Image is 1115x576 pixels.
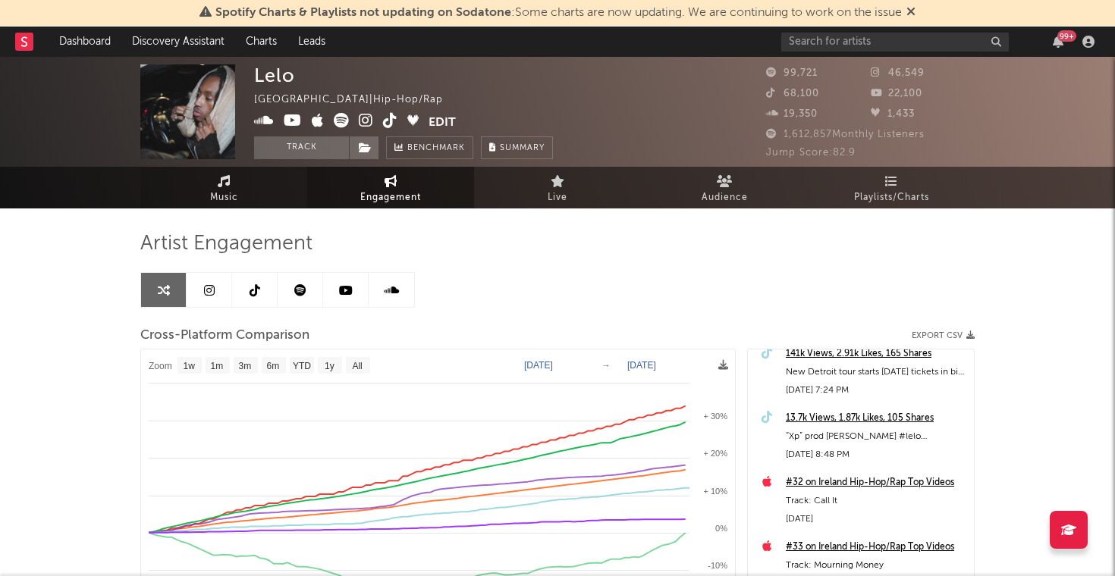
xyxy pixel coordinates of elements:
[215,7,902,19] span: : Some charts are now updating. We are continuing to work on the issue
[254,91,460,109] div: [GEOGRAPHIC_DATA] | Hip-Hop/Rap
[871,109,915,119] span: 1,433
[786,446,966,464] div: [DATE] 8:48 PM
[702,189,748,207] span: Audience
[254,136,349,159] button: Track
[140,327,309,345] span: Cross-Platform Comparison
[854,189,929,207] span: Playlists/Charts
[786,345,966,363] a: 141k Views, 2.91k Likes, 165 Shares
[215,7,511,19] span: Spotify Charts & Playlists not updating on Sodatone
[210,189,238,207] span: Music
[871,89,922,99] span: 22,100
[871,68,925,78] span: 46,549
[1053,36,1063,48] button: 99+
[786,492,966,510] div: Track: Call It
[524,360,553,371] text: [DATE]
[293,361,311,371] text: YTD
[786,474,966,492] a: #32 on Ireland Hip-Hop/Rap Top Videos
[407,139,465,158] span: Benchmark
[474,167,641,208] a: Live
[704,412,728,421] text: + 30%
[786,427,966,446] div: “Xp” prod [PERSON_NAME] #lelo #newdetroit
[786,381,966,399] div: [DATE] 7:24 PM
[548,189,567,207] span: Live
[781,33,1009,52] input: Search for artists
[766,148,856,158] span: Jump Score: 82.9
[211,361,224,371] text: 1m
[49,27,121,57] a: Dashboard
[140,167,307,208] a: Music
[1057,30,1076,42] div: 99 +
[140,235,313,253] span: Artist Engagement
[325,361,334,371] text: 1y
[627,360,656,371] text: [DATE]
[786,363,966,381] div: New Detroit tour starts [DATE] tickets in bio #lelo #newdetroit
[786,538,966,556] a: #33 on Ireland Hip-Hop/Rap Top Videos
[912,331,975,340] button: Export CSV
[184,361,196,371] text: 1w
[786,556,966,574] div: Track: Mourning Money
[601,360,611,371] text: →
[786,409,966,427] a: 13.7k Views, 1.87k Likes, 105 Shares
[149,361,172,371] text: Zoom
[235,27,287,57] a: Charts
[906,7,916,19] span: Dismiss
[352,361,362,371] text: All
[786,510,966,528] div: [DATE]
[704,487,728,496] text: + 10%
[766,130,925,139] span: 1,612,857 Monthly Listeners
[360,189,421,207] span: Engagement
[708,561,727,570] text: -10%
[429,113,456,132] button: Edit
[239,361,252,371] text: 3m
[254,64,295,86] div: Lelo
[287,27,336,57] a: Leads
[766,68,818,78] span: 99,721
[641,167,808,208] a: Audience
[715,524,727,533] text: 0%
[500,144,545,152] span: Summary
[267,361,280,371] text: 6m
[481,136,553,159] button: Summary
[307,167,474,208] a: Engagement
[766,109,818,119] span: 19,350
[704,449,728,458] text: + 20%
[766,89,819,99] span: 68,100
[386,136,473,159] a: Benchmark
[121,27,235,57] a: Discovery Assistant
[808,167,975,208] a: Playlists/Charts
